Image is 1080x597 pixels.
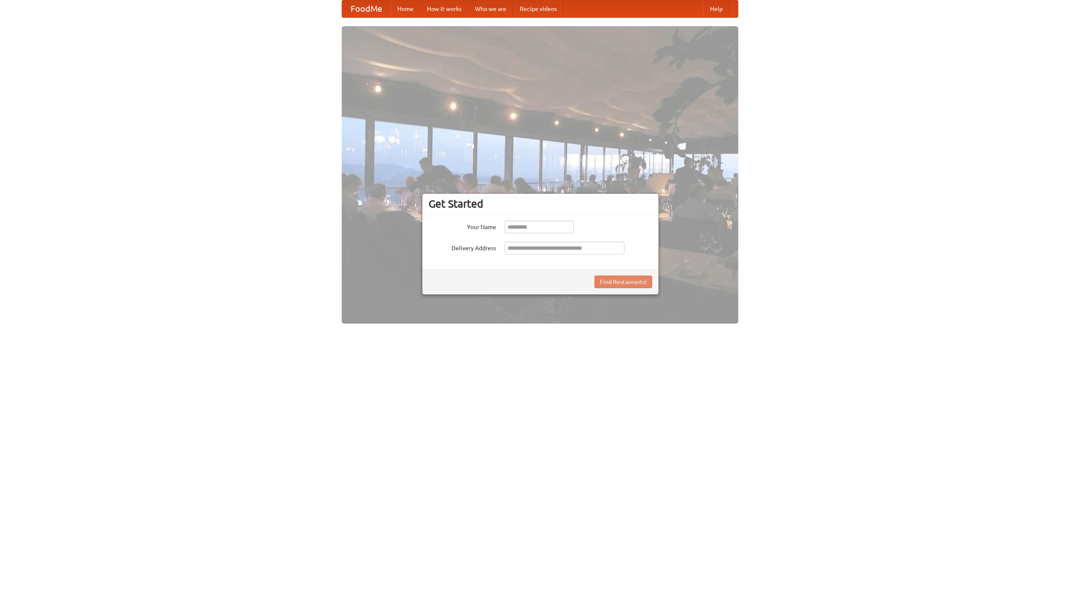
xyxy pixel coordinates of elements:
button: Find Restaurants! [594,276,652,288]
h3: Get Started [429,197,652,210]
a: Who we are [468,0,513,17]
label: Your Name [429,221,496,231]
a: FoodMe [342,0,391,17]
a: Recipe videos [513,0,564,17]
a: How it works [420,0,468,17]
a: Home [391,0,420,17]
a: Help [703,0,729,17]
label: Delivery Address [429,242,496,252]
